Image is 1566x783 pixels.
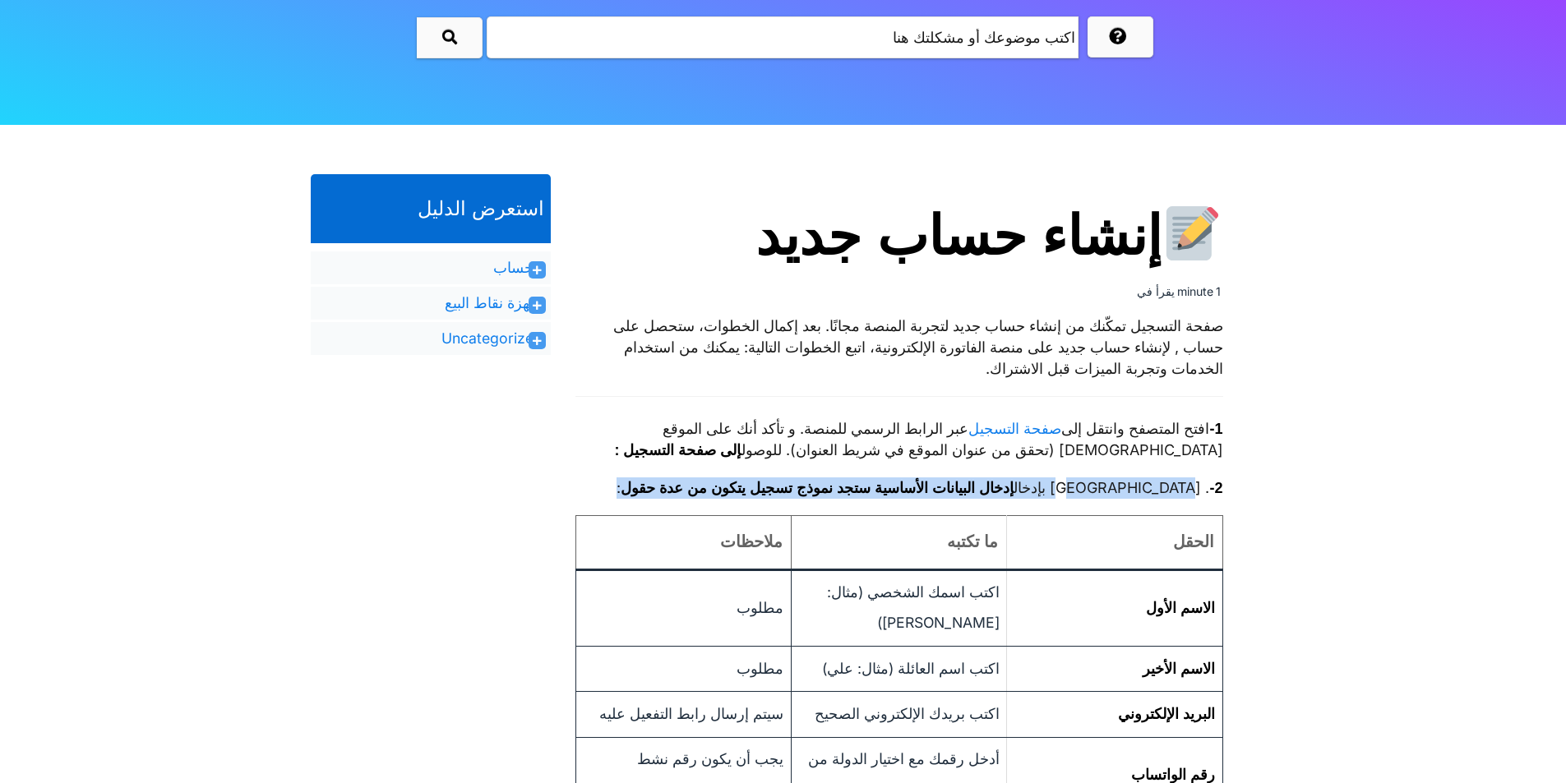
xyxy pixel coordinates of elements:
[1137,277,1175,307] span: يقرأ في
[792,692,1007,737] td: اكتب بريدك الإلكتروني الصحيح
[1007,515,1222,569] th: الحقل
[1216,277,1221,307] span: 1
[792,569,1007,646] td: اكتب اسمك الشخصي (مثال: [PERSON_NAME])
[1118,706,1215,722] strong: البريد الإلكتروني
[968,418,1061,440] a: صفحة التسجيل
[575,477,1223,499] p: . [GEOGRAPHIC_DATA] بإدخال :
[575,316,1223,380] p: صفحة التسجيل تمكّنك من إنشاء حساب جديد لتجربة المنصة مجانًا. بعد إكمال الخطوات، ستحصل على حساب , ...
[1209,480,1222,496] strong: 2-
[1143,661,1215,677] strong: الاسم الأخير
[621,480,1014,496] strong: إدخال البيانات الأساسية ستجد نموذج تسجيل يتكون من عدة حقول
[493,258,543,278] a: الحساب
[576,646,792,691] td: مطلوب
[1209,421,1222,437] strong: 1-
[575,205,1223,269] h1: إنشاء حساب جديد
[311,174,552,243] h2: استعرض الدليل
[1177,277,1213,307] span: minute
[1165,206,1219,260] img: 📝
[792,646,1007,691] td: اكتب اسم العائلة (مثال: علي)
[792,515,1007,569] th: ما تكتبه
[1146,600,1215,616] strong: الاسم الأول
[445,293,543,313] a: اجهزة نقاط البيع
[615,442,741,458] strong: إلى صفحة التسجيل :
[576,692,792,737] td: سيتم إرسال رابط التفعيل عليه
[487,16,1079,58] input: search-query
[576,515,792,569] th: ملاحظات
[575,418,1223,461] p: افتح المتصفح وانتقل إلى عبر الرابط الرسمي للمنصة. و تأكد أنك على الموقع [DEMOGRAPHIC_DATA] (تحقق ...
[441,329,543,348] a: Uncategorized
[576,569,792,646] td: مطلوب
[1131,767,1215,783] strong: رقم الواتساب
